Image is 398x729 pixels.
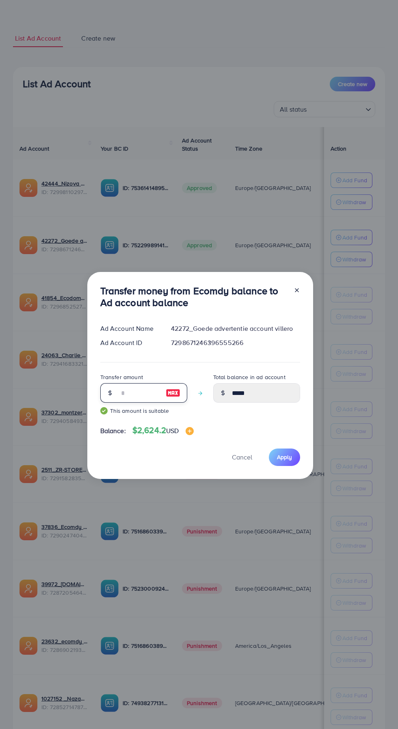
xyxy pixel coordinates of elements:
img: guide [100,407,108,414]
small: This amount is suitable [100,407,187,415]
span: Apply [277,453,292,461]
label: Transfer amount [100,373,143,381]
button: Cancel [222,449,262,466]
div: 7298671246396555266 [164,338,306,347]
div: Ad Account Name [94,324,165,333]
h4: $2,624.2 [132,425,194,436]
div: 42272_Goede advertentie account villero [164,324,306,333]
h3: Transfer money from Ecomdy balance to Ad account balance [100,285,287,308]
img: image [186,427,194,435]
span: Balance: [100,426,126,436]
img: image [166,388,180,398]
iframe: Chat [363,692,392,723]
span: Cancel [232,453,252,462]
button: Apply [269,449,300,466]
label: Total balance in ad account [213,373,286,381]
span: USD [166,426,179,435]
div: Ad Account ID [94,338,165,347]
